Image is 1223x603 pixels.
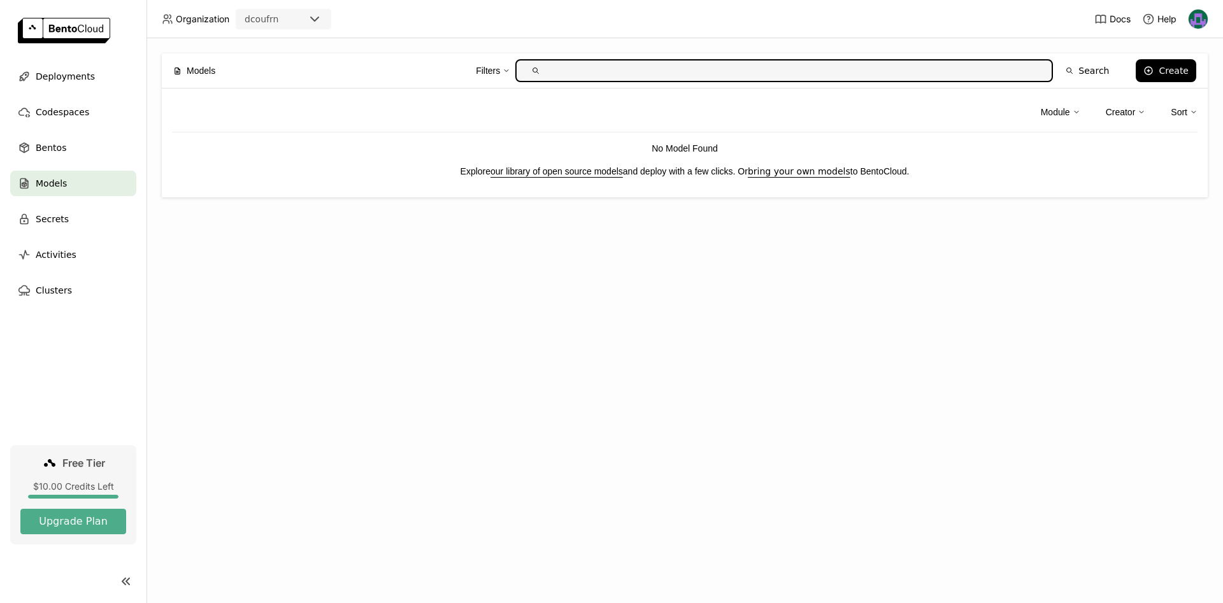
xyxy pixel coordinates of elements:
span: Free Tier [62,457,105,469]
a: Secrets [10,206,136,232]
button: Upgrade Plan [20,509,126,534]
img: Hélio Júnior [1189,10,1208,29]
div: Sort [1171,99,1198,125]
span: Models [36,176,67,191]
span: Activities [36,247,76,262]
input: Selected dcoufrn. [280,13,281,26]
span: Deployments [36,69,95,84]
a: Docs [1094,13,1131,25]
a: Bentos [10,135,136,160]
img: logo [18,18,110,43]
span: Secrets [36,211,69,227]
div: Module [1041,105,1070,119]
a: Clusters [10,278,136,303]
a: Codespaces [10,99,136,125]
div: Creator [1106,105,1136,119]
div: Create [1159,66,1189,76]
div: Sort [1171,105,1187,119]
a: Deployments [10,64,136,89]
div: $10.00 Credits Left [20,481,126,492]
span: Docs [1110,13,1131,25]
button: Create [1136,59,1196,82]
a: our library of open source models [490,166,623,176]
span: Codespaces [36,104,89,120]
a: Activities [10,242,136,267]
p: Explore and deploy with a few clicks. Or to BentoCloud. [172,164,1198,178]
a: Free Tier$10.00 Credits LeftUpgrade Plan [10,445,136,544]
div: Filters [476,57,510,84]
a: bring your own models [748,166,850,176]
span: Help [1157,13,1177,25]
button: Search [1058,59,1117,82]
div: Module [1041,99,1080,125]
div: dcoufrn [245,13,278,25]
span: Organization [176,13,229,25]
a: Models [10,171,136,196]
span: Bentos [36,140,66,155]
span: Models [187,64,215,78]
div: Creator [1106,99,1146,125]
p: No Model Found [172,141,1198,155]
span: Clusters [36,283,72,298]
div: Help [1142,13,1177,25]
div: Filters [476,64,500,78]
